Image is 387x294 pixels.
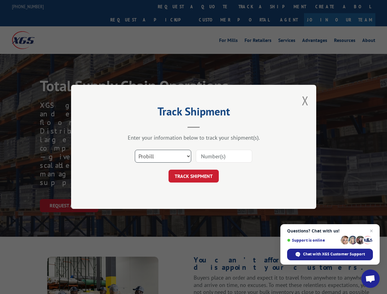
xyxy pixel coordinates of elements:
[287,228,373,233] span: Questions? Chat with us!
[287,249,373,260] span: Chat with XGS Customer Support
[361,269,380,288] a: Open chat
[169,170,219,183] button: TRACK SHIPMENT
[196,150,252,163] input: Number(s)
[102,107,286,119] h2: Track Shipment
[102,134,286,141] div: Enter your information below to track your shipment(s).
[302,92,309,109] button: Close modal
[287,238,339,243] span: Support is online
[303,251,365,257] span: Chat with XGS Customer Support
